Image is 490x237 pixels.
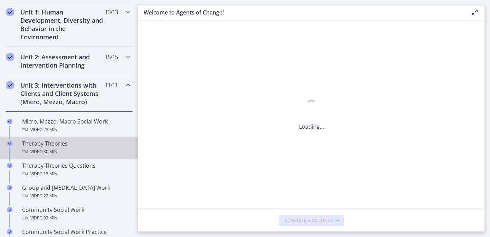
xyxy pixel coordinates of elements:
i: Completed [7,119,12,124]
i: Completed [6,81,14,89]
h2: Unit 1: Human Development, Diversity and Behavior in the Environment [20,8,105,41]
span: 15 / 15 [105,53,118,61]
h2: Unit 2: Assessment and Intervention Planning [20,53,105,69]
div: 1 [299,98,324,114]
span: · 23 min [42,126,57,134]
i: Completed [7,207,12,213]
i: Completed [7,141,12,146]
span: · 30 min [42,148,57,156]
i: Completed [7,185,12,190]
p: Loading... [299,122,324,131]
h2: Unit 3: Interventions with Clients and Client Systems (Micro, Mezzo, Macro) [20,81,105,106]
span: 11 / 11 [105,81,118,89]
div: Community Social Work [22,206,130,222]
i: Completed [6,8,14,16]
h3: Welcome to Agents of Change! [144,8,460,17]
div: Video [22,148,130,156]
div: Group and [MEDICAL_DATA] Work [22,184,130,200]
i: Completed [7,229,12,235]
i: Completed [7,163,12,168]
span: Complete & continue [285,218,333,223]
button: Complete & continue [279,215,344,226]
div: Video [22,170,130,178]
span: 13 / 13 [105,8,118,16]
i: Completed [6,53,14,61]
span: · 15 min [42,170,57,178]
div: Therapy Theories [22,139,130,156]
span: · 33 min [42,214,57,222]
div: Video [22,192,130,200]
span: · 22 min [42,192,57,200]
div: Micro, Mezzo, Macro Social Work [22,117,130,134]
div: Video [22,126,130,134]
div: Video [22,214,130,222]
div: Therapy Theories Questions [22,161,130,178]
